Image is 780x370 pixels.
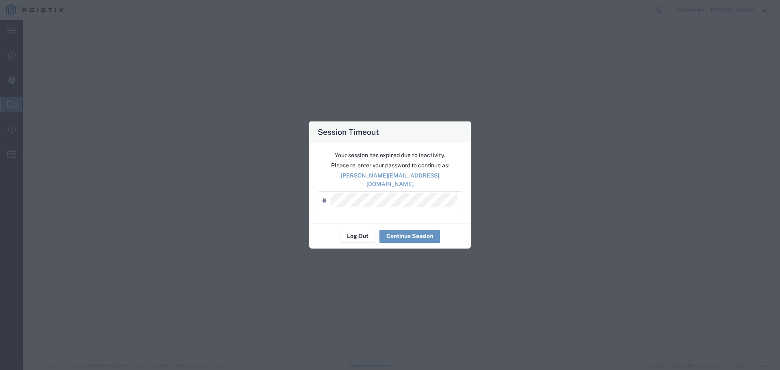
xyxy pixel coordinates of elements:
p: Please re-enter your password to continue as: [318,161,462,170]
h4: Session Timeout [318,126,379,138]
button: Continue Session [379,230,440,243]
p: [PERSON_NAME][EMAIL_ADDRESS][DOMAIN_NAME] [318,171,462,188]
button: Log Out [340,230,375,243]
p: Your session has expired due to inactivity. [318,151,462,160]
